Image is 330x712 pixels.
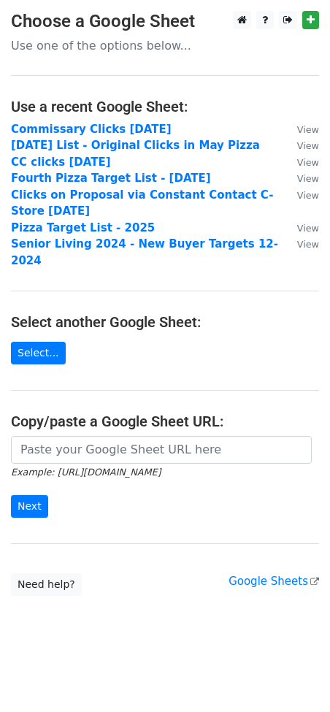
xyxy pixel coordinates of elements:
[297,223,319,234] small: View
[229,575,319,588] a: Google Sheets
[11,123,172,136] a: Commissary Clicks [DATE]
[11,156,111,169] a: CC clicks [DATE]
[11,139,260,152] a: [DATE] List - Original Clicks in May Pizza
[11,11,319,32] h3: Choose a Google Sheet
[11,172,211,185] a: Fourth Pizza Target List - [DATE]
[283,221,319,234] a: View
[283,172,319,185] a: View
[11,413,319,430] h4: Copy/paste a Google Sheet URL:
[297,173,319,184] small: View
[283,139,319,152] a: View
[283,188,319,202] a: View
[11,436,312,464] input: Paste your Google Sheet URL here
[11,467,161,478] small: Example: [URL][DOMAIN_NAME]
[11,98,319,115] h4: Use a recent Google Sheet:
[297,157,319,168] small: View
[11,237,278,267] a: Senior Living 2024 - New Buyer Targets 12-2024
[283,237,319,250] a: View
[297,190,319,201] small: View
[11,495,48,518] input: Next
[297,140,319,151] small: View
[11,573,82,596] a: Need help?
[11,38,319,53] p: Use one of the options below...
[11,221,155,234] a: Pizza Target List - 2025
[283,123,319,136] a: View
[11,188,273,218] a: Clicks on Proposal via Constant Contact C-Store [DATE]
[11,342,66,364] a: Select...
[11,313,319,331] h4: Select another Google Sheet:
[283,156,319,169] a: View
[297,124,319,135] small: View
[297,239,319,250] small: View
